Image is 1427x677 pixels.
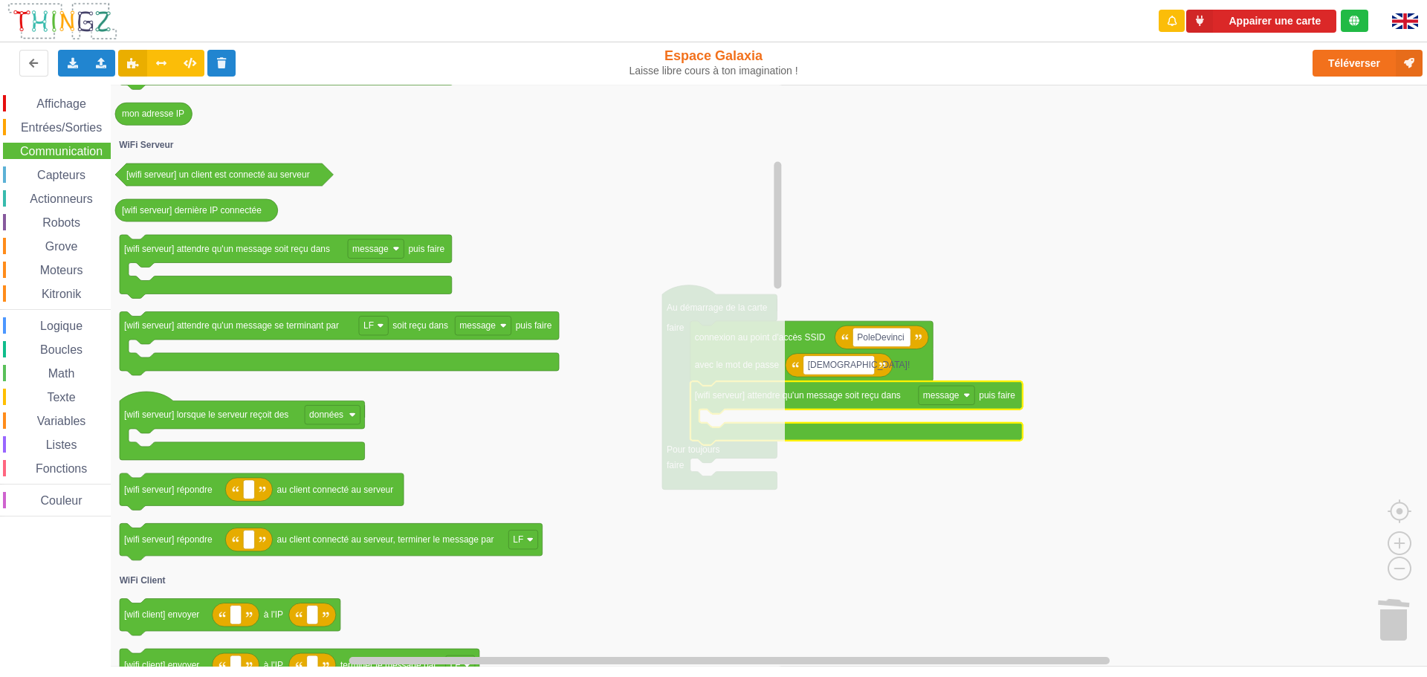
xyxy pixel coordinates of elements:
[979,390,1015,401] text: puis faire
[33,462,89,475] span: Fonctions
[119,140,174,150] text: WiFi Serveur
[309,409,343,420] text: données
[126,169,310,180] text: [wifi serveur] un client est connecté au serveur
[35,415,88,427] span: Variables
[124,485,213,495] text: [wifi serveur] répondre
[44,438,80,451] span: Listes
[516,320,552,331] text: puis faire
[923,390,960,401] text: message
[124,609,199,620] text: [wifi client] envoyer
[120,575,166,586] text: WiFi Client
[857,332,904,343] text: PoleDevinci
[277,534,494,545] text: au client connecté au serveur, terminer le message par
[124,320,339,331] text: [wifi serveur] attendre qu'un message se terminant par
[1392,13,1418,29] img: gb.png
[124,244,330,254] text: [wifi serveur] attendre qu'un message soit reçu dans
[46,367,77,380] span: Math
[352,244,389,254] text: message
[277,485,394,495] text: au client connecté au serveur
[808,360,910,370] text: [DEMOGRAPHIC_DATA]!
[38,264,85,276] span: Moteurs
[27,192,95,205] span: Actionneurs
[39,288,83,300] span: Kitronik
[19,121,104,134] span: Entrées/Sorties
[589,65,838,77] div: Laisse libre cours à ton imagination !
[38,320,85,332] span: Logique
[7,1,118,41] img: thingz_logo.png
[1186,10,1336,33] button: Appairer une carte
[1313,50,1423,77] button: Téléverser
[18,145,105,158] span: Communication
[122,205,262,216] text: [wifi serveur] dernière IP connectée
[409,244,445,254] text: puis faire
[35,169,88,181] span: Capteurs
[124,534,213,545] text: [wifi serveur] répondre
[392,320,448,331] text: soit reçu dans
[40,216,82,229] span: Robots
[363,320,374,331] text: LF
[695,390,901,401] text: [wifi serveur] attendre qu'un message soit reçu dans
[122,108,184,119] text: mon adresse IP
[39,494,85,507] span: Couleur
[514,534,524,545] text: LF
[43,240,80,253] span: Grove
[589,48,838,77] div: Espace Galaxia
[34,97,88,110] span: Affichage
[45,391,77,404] span: Texte
[264,609,283,620] text: à l'IP
[1341,10,1368,32] div: Tu es connecté au serveur de création de Thingz
[124,409,288,420] text: [wifi serveur] lorsque le serveur reçoit des
[38,343,85,356] span: Boucles
[459,320,496,331] text: message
